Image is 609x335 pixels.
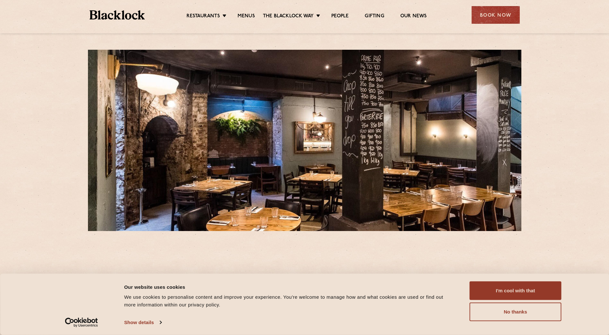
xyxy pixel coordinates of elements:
[331,13,349,20] a: People
[53,318,109,327] a: Usercentrics Cookiebot - opens in a new window
[400,13,427,20] a: Our News
[365,13,384,20] a: Gifting
[238,13,255,20] a: Menus
[90,10,145,20] img: BL_Textured_Logo-footer-cropped.svg
[124,283,455,291] div: Our website uses cookies
[472,6,520,24] div: Book Now
[470,303,561,321] button: No thanks
[470,281,561,300] button: I'm cool with that
[187,13,220,20] a: Restaurants
[124,293,455,309] div: We use cookies to personalise content and improve your experience. You're welcome to manage how a...
[124,318,161,327] a: Show details
[263,13,314,20] a: The Blacklock Way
